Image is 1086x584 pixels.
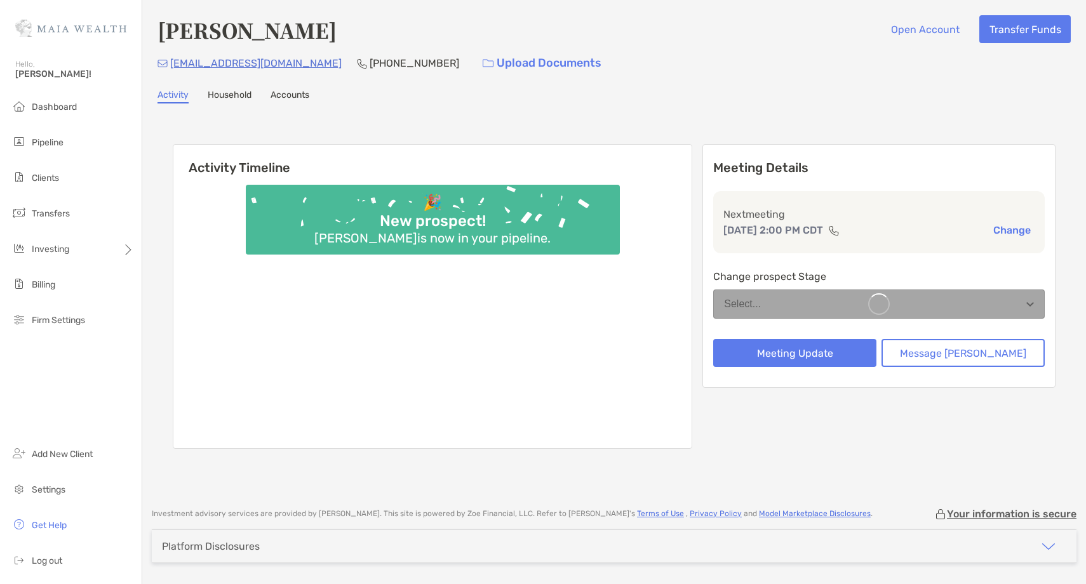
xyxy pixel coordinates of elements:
[32,555,62,566] span: Log out
[11,98,27,114] img: dashboard icon
[759,509,871,518] a: Model Marketplace Disclosures
[32,173,59,183] span: Clients
[713,160,1045,176] p: Meeting Details
[11,481,27,496] img: settings icon
[723,206,1035,222] p: Next meeting
[637,509,684,518] a: Terms of Use
[162,540,260,552] div: Platform Disclosures
[246,185,620,244] img: Confetti
[158,15,337,44] h4: [PERSON_NAME]
[152,509,873,519] p: Investment advisory services are provided by [PERSON_NAME] . This site is powered by Zoe Financia...
[158,90,189,103] a: Activity
[158,60,168,67] img: Email Icon
[15,69,134,79] span: [PERSON_NAME]!
[713,339,876,367] button: Meeting Update
[11,552,27,567] img: logout icon
[989,223,1035,237] button: Change
[11,276,27,291] img: billing icon
[32,102,77,112] span: Dashboard
[11,312,27,327] img: firm-settings icon
[947,508,1076,520] p: Your information is secure
[11,134,27,149] img: pipeline icon
[208,90,251,103] a: Household
[11,169,27,185] img: clients icon
[690,509,742,518] a: Privacy Policy
[11,446,27,461] img: add_new_client icon
[309,230,556,246] div: [PERSON_NAME] is now in your pipeline.
[1041,539,1056,554] img: icon arrow
[881,15,969,43] button: Open Account
[11,517,27,532] img: get-help icon
[375,212,491,230] div: New prospect!
[32,449,93,460] span: Add New Client
[357,58,367,69] img: Phone Icon
[418,194,447,212] div: 🎉
[32,315,85,326] span: Firm Settings
[271,90,309,103] a: Accounts
[713,269,1045,284] p: Change prospect Stage
[32,137,64,148] span: Pipeline
[32,279,55,290] span: Billing
[979,15,1071,43] button: Transfer Funds
[11,205,27,220] img: transfers icon
[723,222,823,238] p: [DATE] 2:00 PM CDT
[170,55,342,71] p: [EMAIL_ADDRESS][DOMAIN_NAME]
[32,208,70,219] span: Transfers
[32,484,65,495] span: Settings
[474,50,610,77] a: Upload Documents
[370,55,459,71] p: [PHONE_NUMBER]
[828,225,840,236] img: communication type
[882,339,1045,367] button: Message [PERSON_NAME]
[32,244,69,255] span: Investing
[15,5,126,51] img: Zoe Logo
[11,241,27,256] img: investing icon
[32,520,67,531] span: Get Help
[173,145,692,175] h6: Activity Timeline
[483,59,493,68] img: button icon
